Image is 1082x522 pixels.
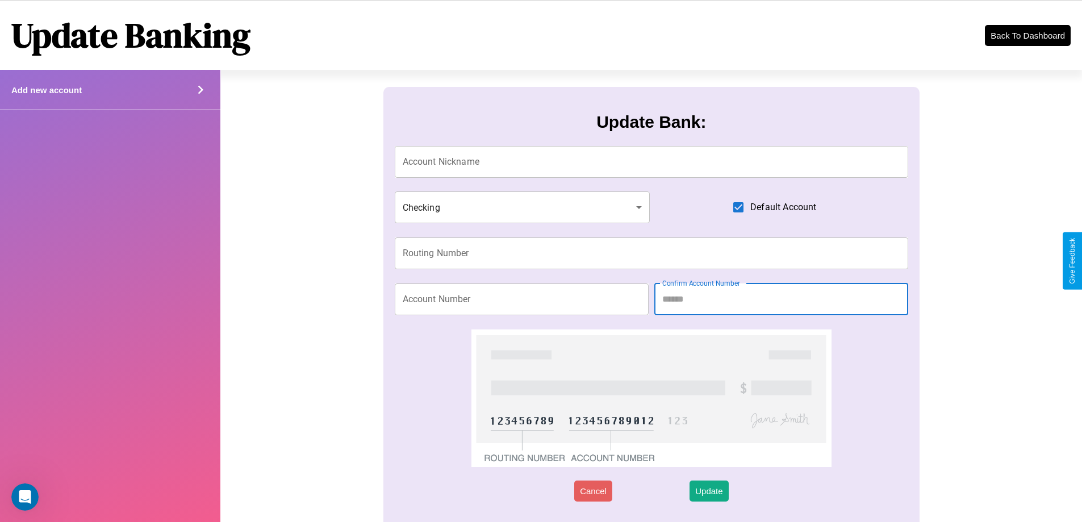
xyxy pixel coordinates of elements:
[1068,238,1076,284] div: Give Feedback
[596,112,706,132] h3: Update Bank:
[11,483,39,511] iframe: Intercom live chat
[662,278,740,288] label: Confirm Account Number
[11,85,82,95] h4: Add new account
[471,329,831,467] img: check
[11,12,250,59] h1: Update Banking
[750,201,816,214] span: Default Account
[985,25,1071,46] button: Back To Dashboard
[574,481,612,502] button: Cancel
[395,191,650,223] div: Checking
[690,481,728,502] button: Update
